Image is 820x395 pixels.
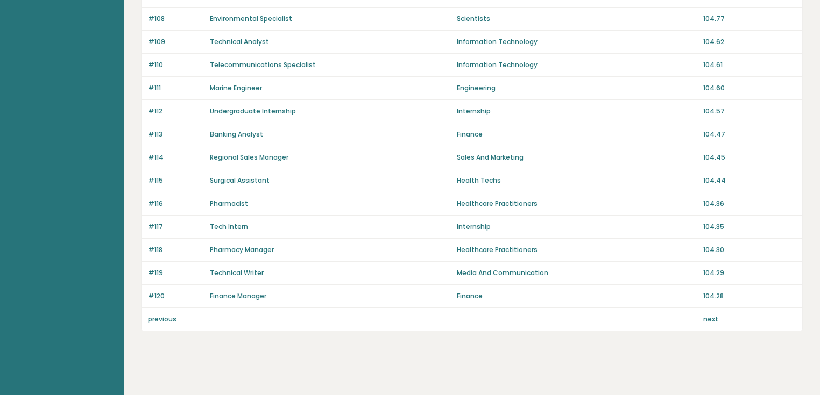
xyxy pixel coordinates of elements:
[457,14,697,24] p: Scientists
[703,245,796,255] p: 104.30
[148,153,203,162] p: #114
[148,37,203,47] p: #109
[703,314,718,324] a: next
[148,314,176,324] a: previous
[703,199,796,209] p: 104.36
[210,83,262,92] a: Marine Engineer
[210,222,248,231] a: Tech Intern
[210,130,263,139] a: Banking Analyst
[457,222,697,232] p: Internship
[210,245,274,254] a: Pharmacy Manager
[703,176,796,185] p: 104.44
[703,291,796,301] p: 104.28
[210,60,316,69] a: Telecommunications Specialist
[148,268,203,278] p: #119
[148,291,203,301] p: #120
[210,106,296,116] a: Undergraduate Internship
[457,83,697,93] p: Engineering
[148,130,203,139] p: #113
[457,60,697,70] p: Information Technology
[703,83,796,93] p: 104.60
[703,14,796,24] p: 104.77
[210,37,269,46] a: Technical Analyst
[457,176,697,185] p: Health Techs
[457,199,697,209] p: Healthcare Practitioners
[703,37,796,47] p: 104.62
[210,268,264,277] a: Technical Writer
[148,222,203,232] p: #117
[457,153,697,162] p: Sales And Marketing
[148,245,203,255] p: #118
[148,176,203,185] p: #115
[457,268,697,278] p: Media And Communication
[457,130,697,139] p: Finance
[148,14,203,24] p: #108
[210,199,248,208] a: Pharmacist
[703,153,796,162] p: 104.45
[148,106,203,116] p: #112
[210,176,270,185] a: Surgical Assistant
[210,153,288,162] a: Regional Sales Manager
[703,222,796,232] p: 104.35
[703,268,796,278] p: 104.29
[148,199,203,209] p: #116
[210,291,266,300] a: Finance Manager
[210,14,292,23] a: Environmental Specialist
[148,60,203,70] p: #110
[457,291,697,301] p: Finance
[703,106,796,116] p: 104.57
[148,83,203,93] p: #111
[457,245,697,255] p: Healthcare Practitioners
[457,106,697,116] p: Internship
[703,130,796,139] p: 104.47
[457,37,697,47] p: Information Technology
[703,60,796,70] p: 104.61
